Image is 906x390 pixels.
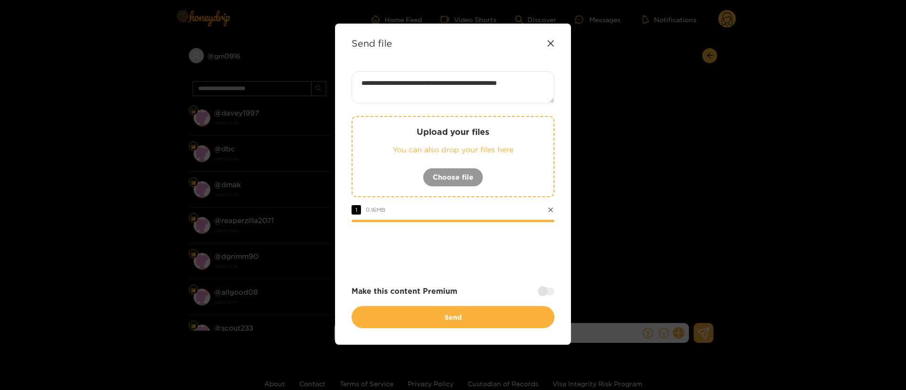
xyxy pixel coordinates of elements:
[352,38,392,49] strong: Send file
[423,168,483,187] button: Choose file
[371,144,535,155] p: You can also drop your files here
[352,306,554,328] button: Send
[366,207,386,213] span: 0.16 MB
[371,126,535,137] p: Upload your files
[352,205,361,215] span: 1
[352,286,457,297] strong: Make this content Premium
